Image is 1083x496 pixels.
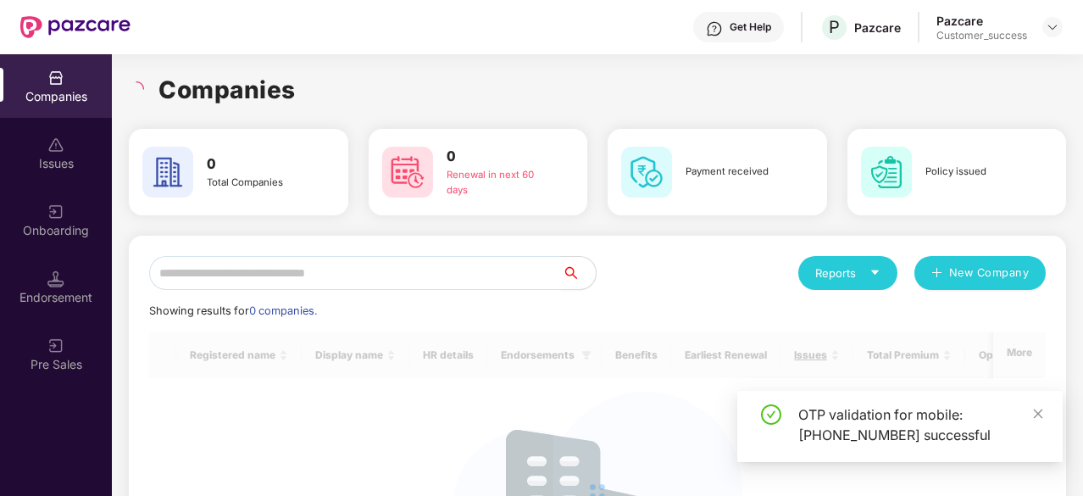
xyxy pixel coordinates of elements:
span: P [829,17,840,37]
div: Reports [815,265,880,281]
div: Customer_success [936,29,1027,42]
div: Policy issued [925,164,1031,180]
span: check-circle [761,404,781,425]
div: Total Companies [207,176,313,191]
button: plusNew Company [914,256,1046,290]
span: search [561,266,596,280]
img: svg+xml;base64,PHN2ZyBpZD0iQ29tcGFuaWVzIiB4bWxucz0iaHR0cDovL3d3dy53My5vcmcvMjAwMC9zdmciIHdpZHRoPS... [47,70,64,86]
span: close [1032,408,1044,420]
img: svg+xml;base64,PHN2ZyB3aWR0aD0iMTQuNSIgaGVpZ2h0PSIxNC41IiB2aWV3Qm94PSIwIDAgMTYgMTYiIGZpbGw9Im5vbm... [47,270,64,287]
span: loading [129,81,144,97]
div: Renewal in next 60 days [447,168,553,198]
div: Pazcare [854,20,901,36]
img: New Pazcare Logo [20,16,131,38]
span: 0 companies. [249,304,317,317]
img: svg+xml;base64,PHN2ZyB3aWR0aD0iMjAiIGhlaWdodD0iMjAiIHZpZXdCb3g9IjAgMCAyMCAyMCIgZmlsbD0ibm9uZSIgeG... [47,203,64,220]
h3: 0 [207,153,313,176]
span: caret-down [869,267,880,278]
img: svg+xml;base64,PHN2ZyB4bWxucz0iaHR0cDovL3d3dy53My5vcmcvMjAwMC9zdmciIHdpZHRoPSI2MCIgaGVpZ2h0PSI2MC... [861,147,912,198]
img: svg+xml;base64,PHN2ZyB4bWxucz0iaHR0cDovL3d3dy53My5vcmcvMjAwMC9zdmciIHdpZHRoPSI2MCIgaGVpZ2h0PSI2MC... [382,147,433,198]
span: Showing results for [149,304,317,317]
div: Payment received [686,164,791,180]
div: OTP validation for mobile: [PHONE_NUMBER] successful [798,404,1042,445]
button: search [561,256,597,290]
div: Pazcare [936,13,1027,29]
h1: Companies [158,71,296,109]
h3: 0 [447,146,553,168]
div: Get Help [730,20,771,34]
img: svg+xml;base64,PHN2ZyB4bWxucz0iaHR0cDovL3d3dy53My5vcmcvMjAwMC9zdmciIHdpZHRoPSI2MCIgaGVpZ2h0PSI2MC... [621,147,672,198]
span: New Company [949,265,1030,281]
img: svg+xml;base64,PHN2ZyBpZD0iRHJvcGRvd24tMzJ4MzIiIHhtbG5zPSJodHRwOi8vd3d3LnczLm9yZy8yMDAwL3N2ZyIgd2... [1046,20,1059,34]
img: svg+xml;base64,PHN2ZyBpZD0iSXNzdWVzX2Rpc2FibGVkIiB4bWxucz0iaHR0cDovL3d3dy53My5vcmcvMjAwMC9zdmciIH... [47,137,64,153]
span: plus [931,267,942,281]
img: svg+xml;base64,PHN2ZyBpZD0iSGVscC0zMngzMiIgeG1sbnM9Imh0dHA6Ly93d3cudzMub3JnLzIwMDAvc3ZnIiB3aWR0aD... [706,20,723,37]
img: svg+xml;base64,PHN2ZyB3aWR0aD0iMjAiIGhlaWdodD0iMjAiIHZpZXdCb3g9IjAgMCAyMCAyMCIgZmlsbD0ibm9uZSIgeG... [47,337,64,354]
img: svg+xml;base64,PHN2ZyB4bWxucz0iaHR0cDovL3d3dy53My5vcmcvMjAwMC9zdmciIHdpZHRoPSI2MCIgaGVpZ2h0PSI2MC... [142,147,193,198]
